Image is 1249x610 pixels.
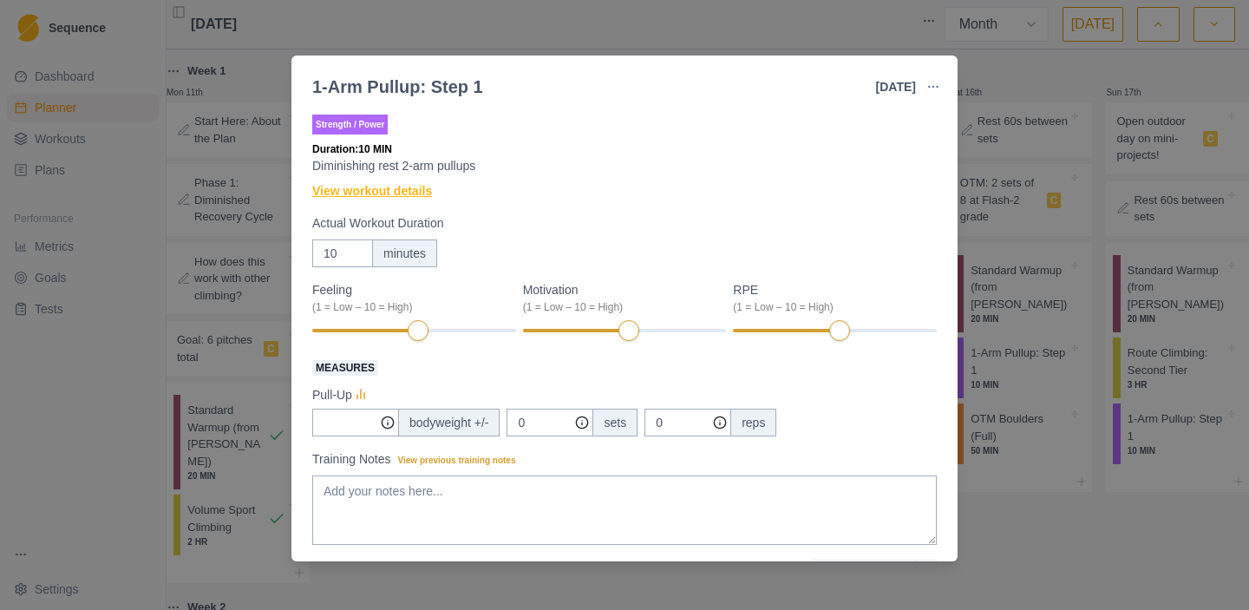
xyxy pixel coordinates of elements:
[523,281,716,315] label: Motivation
[733,299,926,315] div: (1 = Low – 10 = High)
[733,281,926,315] label: RPE
[398,409,500,436] div: bodyweight +/-
[312,214,926,233] label: Actual Workout Duration
[312,182,432,200] a: View workout details
[312,360,378,376] span: Measures
[398,456,516,465] span: View previous training notes
[312,386,352,404] p: Pull-Up
[312,157,937,175] p: Diminishing rest 2-arm pullups
[810,560,917,580] button: Mark as Incomplete
[916,560,937,580] button: Add reason
[312,299,506,315] div: (1 = Low – 10 = High)
[523,299,716,315] div: (1 = Low – 10 = High)
[372,239,437,267] div: minutes
[312,281,506,315] label: Feeling
[312,74,483,100] div: 1-Arm Pullup: Step 1
[312,450,926,469] label: Training Notes
[312,115,388,134] p: Strength / Power
[876,78,916,96] p: [DATE]
[312,141,937,157] p: Duration: 10 MIN
[730,409,776,436] div: reps
[592,409,638,436] div: sets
